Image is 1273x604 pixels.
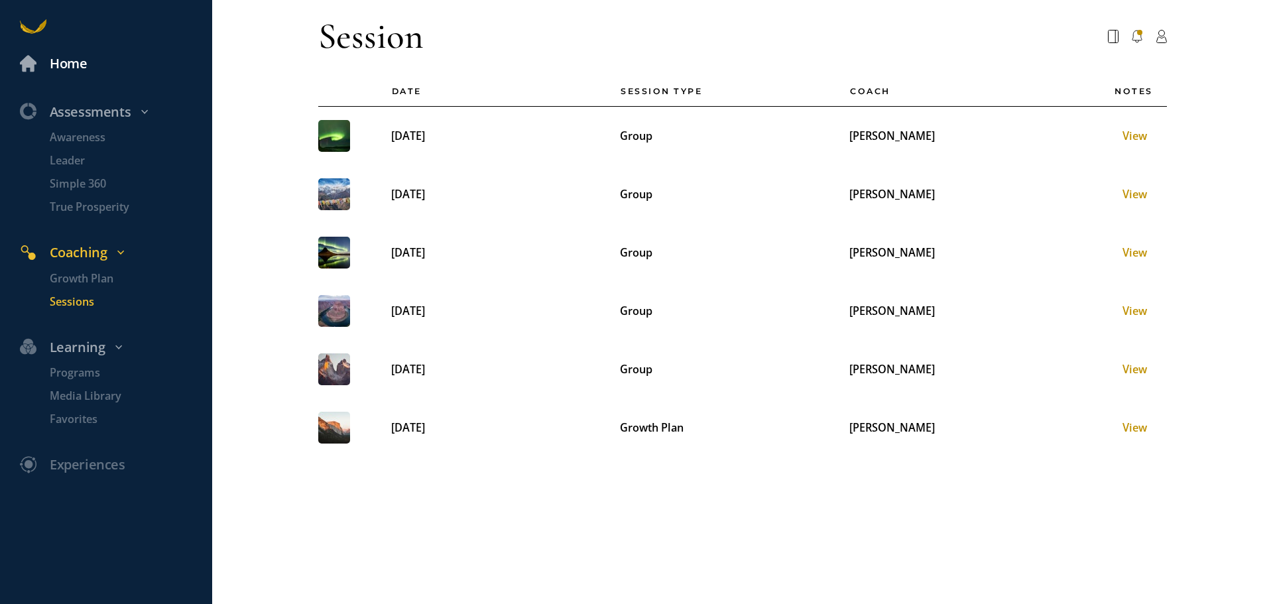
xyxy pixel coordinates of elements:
[318,295,350,327] img: 6018ecea3e37c526b4444d31_1697608424.jpg
[30,294,212,310] a: Sessions
[607,282,836,340] td: Group
[836,223,1065,282] td: [PERSON_NAME]
[30,129,212,146] a: Awareness
[318,13,424,60] div: Session
[378,86,607,107] th: DATE
[10,337,219,359] div: Learning
[836,282,1065,340] td: [PERSON_NAME]
[318,353,350,385] img: 5ffd685b75b04f9fae808722_1697608424.jpg
[836,165,1065,223] td: [PERSON_NAME]
[607,107,836,166] td: Group
[318,120,350,152] img: 61e53a983ed7867200435474_123.jpg
[607,223,836,282] td: Group
[50,53,87,75] div: Home
[50,454,125,476] div: Experiences
[1065,86,1167,107] th: NOTES
[378,282,607,340] td: [DATE]
[50,388,209,404] p: Media Library
[607,340,836,398] td: Group
[50,411,209,428] p: Favorites
[1078,420,1154,436] div: View
[607,398,836,457] td: Growth Plan
[50,199,209,215] p: True Prosperity
[607,165,836,223] td: Group
[30,176,212,192] a: Simple 360
[836,107,1065,166] td: [PERSON_NAME]
[50,129,209,146] p: Awareness
[50,271,209,287] p: Growth Plan
[378,223,607,282] td: [DATE]
[836,398,1065,457] td: [PERSON_NAME]
[30,199,212,215] a: True Prosperity
[50,152,209,169] p: Leader
[378,398,607,457] td: [DATE]
[30,388,212,404] a: Media Library
[30,411,212,428] a: Favorites
[607,86,836,107] th: SESSION TYPE
[378,340,607,398] td: [DATE]
[836,86,1065,107] th: COACH
[1078,303,1154,320] div: View
[318,237,350,269] img: 624ff85c9ce498e9c2dfad62_1697608424.jpg
[50,365,209,381] p: Programs
[318,412,350,444] img: 5ffd683f75b04f9fae80780a_1697608424.jpg
[1078,186,1154,203] div: View
[30,271,212,287] a: Growth Plan
[30,365,212,381] a: Programs
[1078,361,1154,378] div: View
[10,242,219,264] div: Coaching
[378,107,607,166] td: [DATE]
[836,340,1065,398] td: [PERSON_NAME]
[318,178,350,210] img: 624ff86f9ce498e9c2dfb130_1697608424.jpg
[10,101,219,123] div: Assessments
[50,176,209,192] p: Simple 360
[50,294,209,310] p: Sessions
[378,165,607,223] td: [DATE]
[1078,245,1154,261] div: View
[1078,128,1154,145] div: View
[30,152,212,169] a: Leader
